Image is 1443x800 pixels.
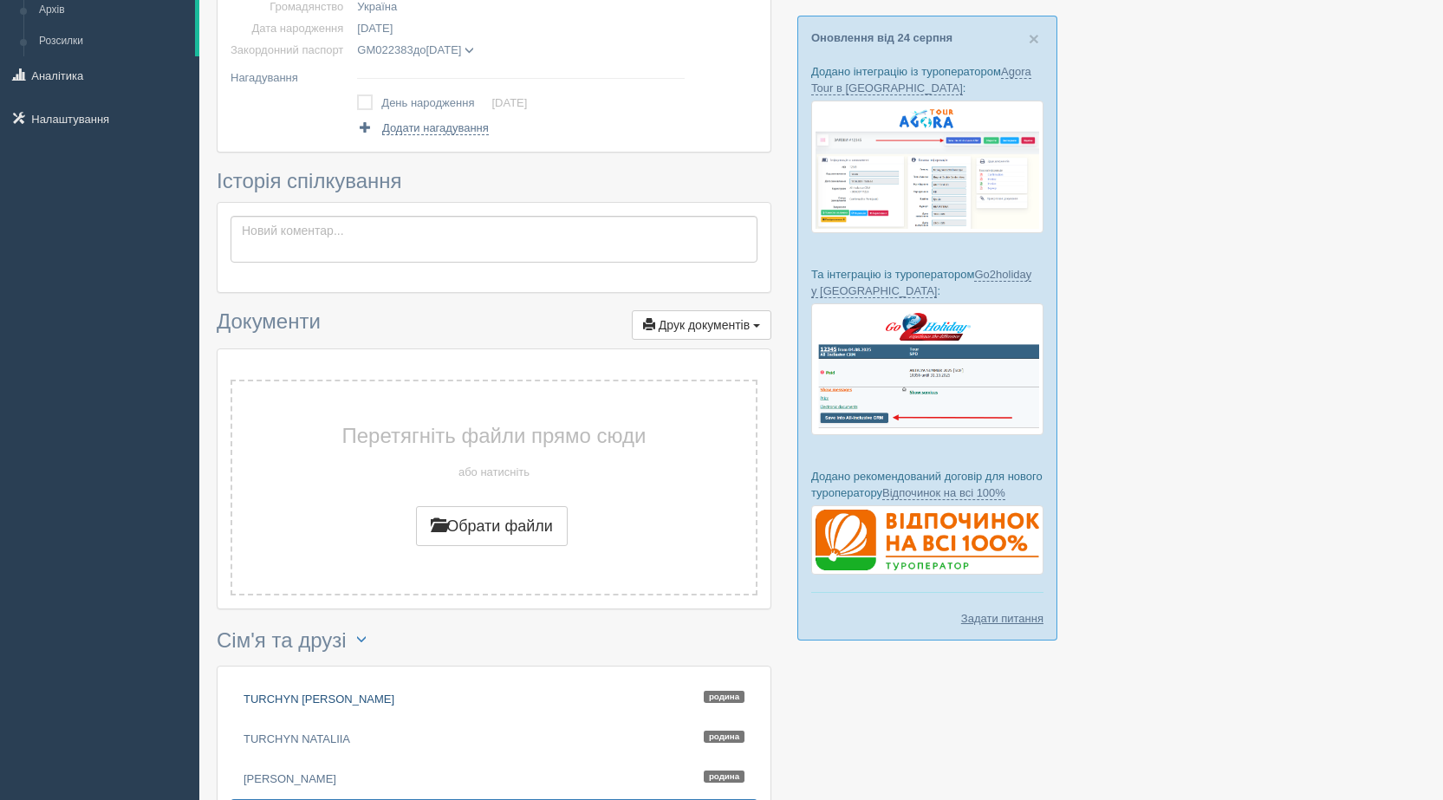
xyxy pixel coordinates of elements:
td: Нагадування [231,61,350,88]
td: День народження [381,91,491,115]
a: [DATE] [491,96,527,109]
span: Друк документів [659,318,750,332]
button: Обрати файли [416,506,568,546]
p: Додано інтеграцію із туроператором : [811,63,1043,96]
span: GM022383 [357,43,413,56]
span: [DATE] [357,22,393,35]
a: Задати питання [961,610,1043,627]
span: Родина [704,771,744,784]
span: Додати нагадування [382,121,489,135]
span: [DATE] [426,43,461,56]
p: Та інтеграцію із туроператором : [811,266,1043,299]
p: або натисніть [276,464,712,480]
img: %D0%B4%D0%BE%D0%B3%D0%BE%D0%B2%D1%96%D1%80-%D0%B2%D1%96%D0%B4%D0%BF%D0%BE%D1%87%D0%B8%D0%BD%D0%BE... [811,505,1043,575]
span: до [357,43,474,56]
a: Agora Tour в [GEOGRAPHIC_DATA] [811,65,1031,95]
p: Додано рекомендований договір для нового туроператору [811,468,1043,501]
button: Close [1029,29,1039,48]
a: Розсилки [31,26,195,57]
a: Оновлення від 24 серпня [811,31,952,44]
h3: Перетягніть файли прямо сюди [276,425,712,447]
img: go2holiday-bookings-crm-for-travel-agency.png [811,303,1043,434]
a: TURCHYN NATALIIAРодина [231,719,757,758]
img: agora-tour-%D0%B7%D0%B0%D1%8F%D0%B2%D0%BA%D0%B8-%D1%81%D1%80%D0%BC-%D0%B4%D0%BB%D1%8F-%D1%82%D1%8... [811,101,1043,233]
a: TURCHYN [PERSON_NAME]Родина [231,680,757,718]
h3: Історія спілкування [217,170,771,192]
span: Родина [704,731,744,744]
h3: Документи [217,310,771,340]
td: Дата народження [231,17,350,39]
td: Закордонний паспорт [231,39,350,61]
a: Відпочинок на всі 100% [882,486,1005,500]
h3: Сім'я та друзі [217,627,771,657]
span: × [1029,29,1039,49]
button: Друк документів [632,310,771,340]
a: [PERSON_NAME]Родина [231,759,757,797]
span: Родина [704,691,744,704]
a: Додати нагадування [357,120,488,136]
